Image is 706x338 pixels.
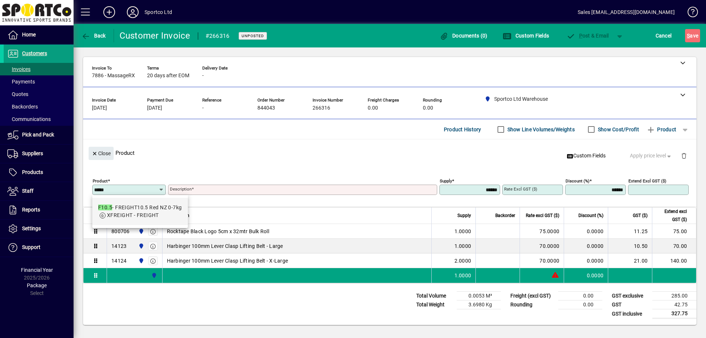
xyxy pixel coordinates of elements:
[170,186,192,192] mat-label: Description
[4,100,74,113] a: Backorders
[564,253,608,268] td: 0.0000
[628,178,666,184] mat-label: Extend excl GST ($)
[687,30,698,42] span: ave
[608,239,652,253] td: 10.50
[564,224,608,239] td: 0.0000
[675,152,693,159] app-page-header-button: Delete
[92,105,107,111] span: [DATE]
[136,227,145,235] span: Sportco Ltd Warehouse
[93,178,108,184] mat-label: Product
[7,66,31,72] span: Invoices
[149,271,158,280] span: Sportco Ltd Warehouse
[608,300,652,309] td: GST
[524,228,559,235] div: 75.0000
[167,242,283,250] span: Harbinger 100mm Lever Clasp Lifting Belt - Large
[7,104,38,110] span: Backorders
[4,182,74,200] a: Staff
[608,253,652,268] td: 21.00
[206,30,230,42] div: #266316
[413,300,457,309] td: Total Weight
[22,188,33,194] span: Staff
[136,242,145,250] span: Sportco Ltd Warehouse
[89,147,114,160] button: Close
[454,257,471,264] span: 2.0000
[98,204,182,211] div: - FREIGHT10.5 Red NZ 0-7kg
[22,32,36,38] span: Home
[22,225,41,231] span: Settings
[81,33,106,39] span: Back
[685,29,700,42] button: Save
[654,29,674,42] button: Cancel
[21,267,53,273] span: Financial Year
[22,169,43,175] span: Products
[111,242,126,250] div: 14123
[202,73,204,79] span: -
[633,211,648,220] span: GST ($)
[27,282,47,288] span: Package
[454,228,471,235] span: 1.0000
[4,126,74,144] a: Pick and Pack
[4,63,74,75] a: Invoices
[92,198,188,225] mat-option: F10.5 - FREIGHT10.5 Red NZ 0-7kg
[97,6,121,19] button: Add
[495,211,515,220] span: Backorder
[608,224,652,239] td: 11.25
[167,228,269,235] span: Rocktape Black Logo 5cm x 32mtr Bulk Roll
[652,300,696,309] td: 42.75
[507,300,558,309] td: Rounding
[608,309,652,319] td: GST inclusive
[454,242,471,250] span: 1.0000
[4,163,74,182] a: Products
[79,29,108,42] button: Back
[440,178,452,184] mat-label: Supply
[524,242,559,250] div: 70.0000
[564,239,608,253] td: 0.0000
[7,79,35,85] span: Payments
[630,152,673,160] span: Apply price level
[457,211,471,220] span: Supply
[579,33,582,39] span: P
[136,257,145,265] span: Sportco Ltd Warehouse
[441,123,484,136] button: Product History
[22,244,40,250] span: Support
[454,272,471,279] span: 1.0000
[22,150,43,156] span: Suppliers
[440,33,488,39] span: Documents (0)
[413,292,457,300] td: Total Volume
[22,207,40,213] span: Reports
[4,220,74,238] a: Settings
[145,6,172,18] div: Sportco Ltd
[687,33,690,39] span: S
[563,29,613,42] button: Post & Email
[147,105,162,111] span: [DATE]
[147,73,189,79] span: 20 days after EOM
[506,126,575,133] label: Show Line Volumes/Weights
[657,207,687,224] span: Extend excl GST ($)
[566,178,589,184] mat-label: Discount (%)
[7,91,28,97] span: Quotes
[202,105,204,111] span: -
[257,105,275,111] span: 844043
[4,26,74,44] a: Home
[242,33,264,38] span: Unposted
[4,238,74,257] a: Support
[682,1,697,25] a: Knowledge Base
[564,149,609,163] button: Custom Fields
[567,152,606,160] span: Custom Fields
[504,186,537,192] mat-label: Rate excl GST ($)
[92,147,111,160] span: Close
[167,257,288,264] span: Harbinger 100mm Lever Clasp Lifting Belt - X-Large
[423,105,433,111] span: 0.00
[92,73,135,79] span: 7886 - MassageRX
[4,75,74,88] a: Payments
[566,33,609,39] span: ost & Email
[7,116,51,122] span: Communications
[652,309,696,319] td: 327.75
[121,6,145,19] button: Profile
[4,88,74,100] a: Quotes
[111,228,130,235] div: 800706
[4,201,74,219] a: Reports
[652,292,696,300] td: 285.00
[578,6,675,18] div: Sales [EMAIL_ADDRESS][DOMAIN_NAME]
[83,139,696,166] div: Product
